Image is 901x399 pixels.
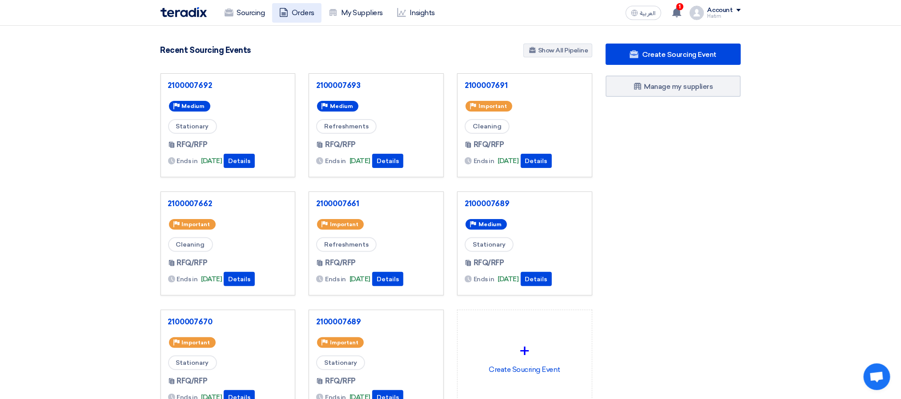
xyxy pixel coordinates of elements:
div: Hatim [708,14,741,19]
a: Show All Pipeline [523,44,592,57]
span: [DATE] [350,274,370,284]
span: Cleaning [465,119,510,134]
img: profile_test.png [690,6,704,20]
a: Orders [272,3,322,23]
span: Ends in [177,156,198,166]
a: 2100007662 [168,199,288,208]
span: Refreshments [316,237,377,252]
a: 2100007689 [465,199,585,208]
a: Insights [390,3,442,23]
span: Important [330,339,358,346]
span: [DATE] [201,156,222,166]
span: Ends in [325,156,346,166]
button: Details [224,154,255,168]
span: RFQ/RFP [325,376,356,387]
a: Manage my suppliers [606,76,741,97]
span: Stationary [465,237,514,252]
span: Cleaning [168,237,213,252]
span: RFQ/RFP [177,140,208,150]
a: 2100007670 [168,317,288,326]
span: Medium [479,221,502,227]
button: Details [521,154,552,168]
span: Medium [330,103,353,109]
span: Important [330,221,358,227]
div: Account [708,7,733,14]
a: 2100007689 [316,317,436,326]
span: [DATE] [350,156,370,166]
span: [DATE] [201,274,222,284]
span: Important [479,103,507,109]
button: العربية [626,6,661,20]
a: 2100007692 [168,81,288,90]
span: Ends in [325,275,346,284]
a: 2100007691 [465,81,585,90]
div: + [465,338,585,364]
a: My Suppliers [322,3,390,23]
span: 1 [676,3,684,10]
span: Stationary [316,355,365,370]
span: RFQ/RFP [325,140,356,150]
span: Ends in [474,275,495,284]
span: Important [182,221,210,227]
button: Details [372,272,403,286]
button: Details [521,272,552,286]
a: 2100007693 [316,81,436,90]
a: 2100007661 [316,199,436,208]
span: RFQ/RFP [177,376,208,387]
span: RFQ/RFP [177,258,208,268]
span: العربية [640,10,656,16]
span: RFQ/RFP [474,140,504,150]
span: [DATE] [498,156,519,166]
img: Teradix logo [161,7,207,17]
div: Create Soucring Event [465,317,585,395]
span: Refreshments [316,119,377,134]
span: Medium [182,103,205,109]
button: Details [372,154,403,168]
span: Stationary [168,119,217,134]
span: [DATE] [498,274,519,284]
span: Ends in [177,275,198,284]
span: Create Sourcing Event [642,50,716,59]
button: Details [224,272,255,286]
h4: Recent Sourcing Events [161,45,251,55]
span: Stationary [168,355,217,370]
a: Sourcing [217,3,272,23]
a: Open chat [864,363,890,390]
span: Important [182,339,210,346]
span: RFQ/RFP [474,258,504,268]
span: RFQ/RFP [325,258,356,268]
span: Ends in [474,156,495,166]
